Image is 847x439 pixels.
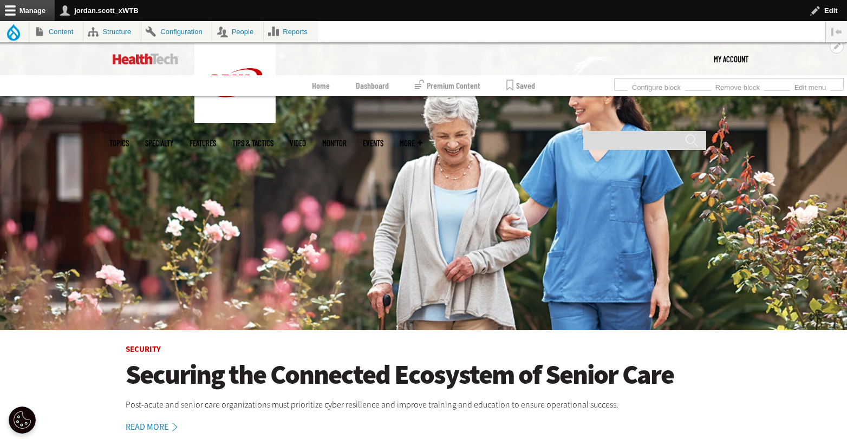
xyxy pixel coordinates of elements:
[711,80,764,92] a: Remove block
[141,21,212,42] a: Configuration
[322,139,347,147] a: MonITor
[415,75,480,96] a: Premium Content
[126,344,161,355] a: Security
[9,407,36,434] div: Cookie Settings
[290,139,306,147] a: Video
[400,139,422,147] span: More
[194,43,276,123] img: Home
[145,139,173,147] span: Specialty
[628,80,685,92] a: Configure block
[714,43,748,75] a: My Account
[264,21,317,42] a: Reports
[714,43,748,75] div: User menu
[29,21,83,42] a: Content
[506,75,535,96] a: Saved
[212,21,263,42] a: People
[363,139,383,147] a: Events
[790,80,830,92] a: Edit menu
[312,75,330,96] a: Home
[232,139,273,147] a: Tips & Tactics
[194,114,276,126] a: CDW
[9,407,36,434] button: Open Preferences
[190,139,216,147] a: Features
[126,398,721,412] p: Post-acute and senior care organizations must prioritize cyber resilience and improve training an...
[826,21,847,42] button: Vertical orientation
[126,360,721,390] a: Securing the Connected Ecosystem of Senior Care
[109,139,129,147] span: Topics
[126,423,190,431] a: Read More
[356,75,389,96] a: Dashboard
[83,21,141,42] a: Structure
[830,40,844,54] button: Open Security configuration options
[113,54,178,64] img: Home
